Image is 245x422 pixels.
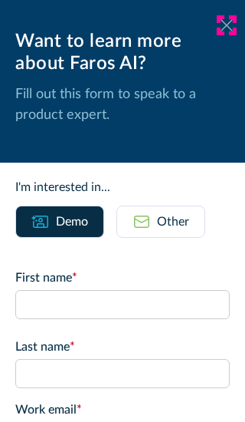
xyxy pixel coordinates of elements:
div: Want to learn more about Faros AI? [15,31,230,75]
div: Other [157,213,189,231]
label: Work email [15,401,230,419]
div: I'm interested in... [15,178,230,196]
label: First name [15,269,230,287]
p: Fill out this form to speak to a product expert. [15,84,230,126]
div: Demo [56,213,88,231]
label: Last name [15,338,230,356]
